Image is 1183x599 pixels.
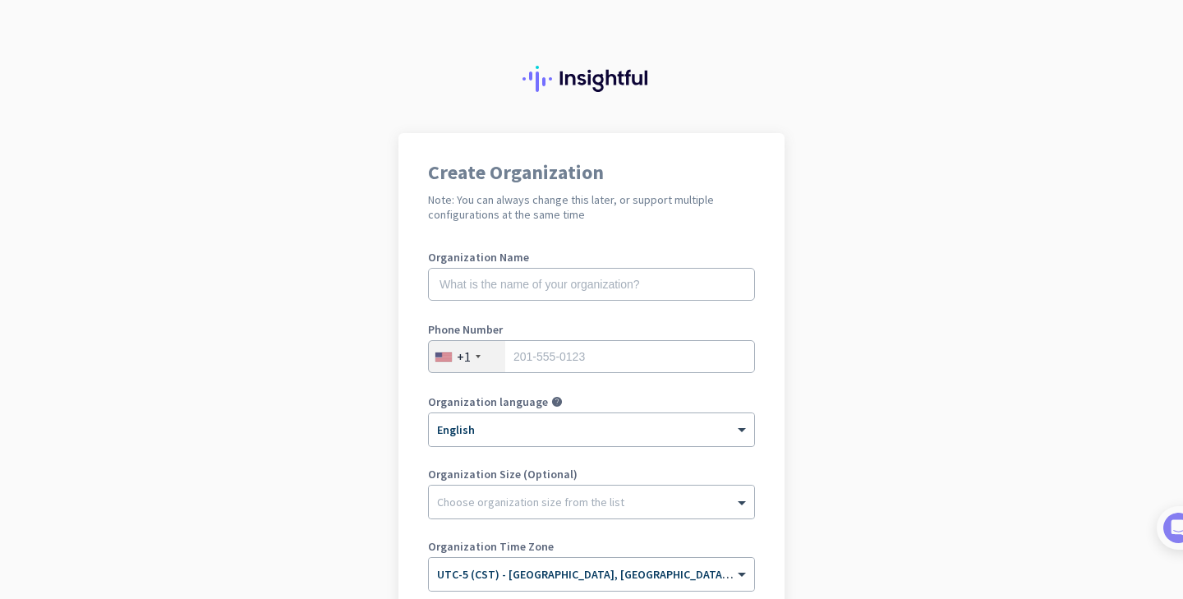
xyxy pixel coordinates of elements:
div: +1 [457,348,471,365]
label: Organization language [428,396,548,408]
img: Insightful [522,66,661,92]
label: Organization Size (Optional) [428,468,755,480]
h1: Create Organization [428,163,755,182]
h2: Note: You can always change this later, or support multiple configurations at the same time [428,192,755,222]
input: 201-555-0123 [428,340,755,373]
label: Organization Name [428,251,755,263]
input: What is the name of your organization? [428,268,755,301]
i: help [551,396,563,408]
label: Organization Time Zone [428,541,755,552]
label: Phone Number [428,324,755,335]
